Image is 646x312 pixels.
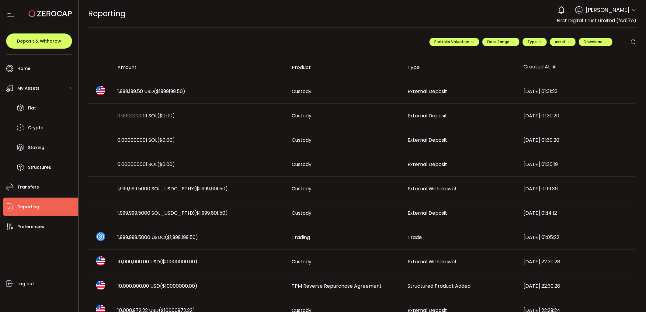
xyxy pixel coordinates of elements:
span: Transfers [17,183,39,192]
button: Deposit & Withdraw [6,33,72,49]
span: Structures [28,163,51,172]
span: Deposit & Withdraw [17,39,61,43]
span: Fiat [28,104,36,113]
span: Log out [17,279,34,288]
span: Date Range [487,39,515,44]
button: Type [523,38,547,46]
button: Download [579,38,613,46]
span: Crypto [28,123,43,132]
span: Reporting [17,203,39,211]
span: Portfolio Valuation [434,39,474,44]
button: Date Range [482,38,519,46]
span: My Assets [17,84,40,93]
span: Preferences [17,222,44,231]
span: Asset [555,39,566,44]
span: Staking [28,143,44,152]
button: Asset [550,38,576,46]
span: Type [527,39,542,44]
span: [PERSON_NAME] [586,6,630,14]
span: Home [17,64,30,73]
span: Download [584,39,608,44]
iframe: Chat Widget [616,283,646,312]
button: Portfolio Valuation [429,38,479,46]
span: Reporting [89,8,126,19]
span: First Digital Trust Limited (fcd17e) [557,17,636,24]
